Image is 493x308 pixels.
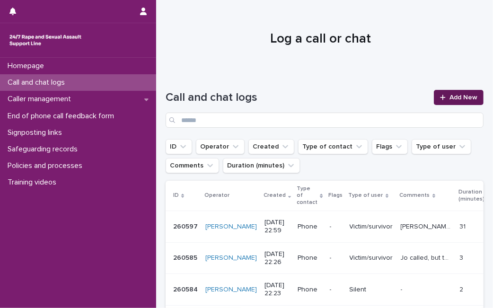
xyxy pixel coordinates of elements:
p: [DATE] 22:26 [264,250,290,266]
p: [DATE] 22:23 [264,282,290,298]
p: Type of user [349,190,383,201]
p: Homepage [4,62,52,70]
p: Operator [204,190,229,201]
p: Signposting links [4,128,70,137]
p: - [330,223,342,231]
button: Type of user [412,139,471,154]
button: Created [248,139,294,154]
p: Safeguarding records [4,145,85,154]
p: Victim/survivor [350,223,393,231]
h1: Call and chat logs [166,91,428,105]
p: Jo called, but the line was really bad and call ended. [401,252,454,262]
span: Add New [449,94,477,101]
img: rhQMoQhaT3yELyF149Cw [8,31,83,50]
p: Created [264,190,286,201]
p: Comments [400,190,430,201]
a: [PERSON_NAME] [205,286,257,294]
button: Flags [372,139,408,154]
button: Duration (minutes) [223,158,300,173]
p: Policies and processes [4,161,90,170]
p: 31 [460,221,468,231]
p: Flags [329,190,343,201]
p: Phone [298,254,322,262]
h1: Log a call or chat [166,31,475,47]
button: ID [166,139,192,154]
button: Operator [196,139,245,154]
p: Type of contact [297,184,317,208]
p: 3 [460,252,466,262]
p: 2 [460,284,466,294]
p: Call and chat logs [4,78,72,87]
p: Victim/survivor [350,254,393,262]
p: Silent [350,286,393,294]
p: [DATE] 22:59 [264,219,290,235]
p: Caller management [4,95,79,104]
p: 260585 [173,252,199,262]
button: Comments [166,158,219,173]
button: Type of contact [298,139,368,154]
p: - [330,254,342,262]
p: End of phone call feedback form [4,112,122,121]
p: Duration (minutes) [459,187,485,204]
p: Phone [298,286,322,294]
a: [PERSON_NAME] [205,223,257,231]
p: - [330,286,342,294]
p: 260584 [173,284,200,294]
p: Training videos [4,178,64,187]
p: Vanessa called talking about being raped and being in the reporting process. Explored her emotion... [401,221,454,231]
a: Add New [434,90,484,105]
p: 260597 [173,221,200,231]
a: [PERSON_NAME] [205,254,257,262]
p: Phone [298,223,322,231]
p: ID [173,190,179,201]
p: - [401,284,405,294]
input: Search [166,113,484,128]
